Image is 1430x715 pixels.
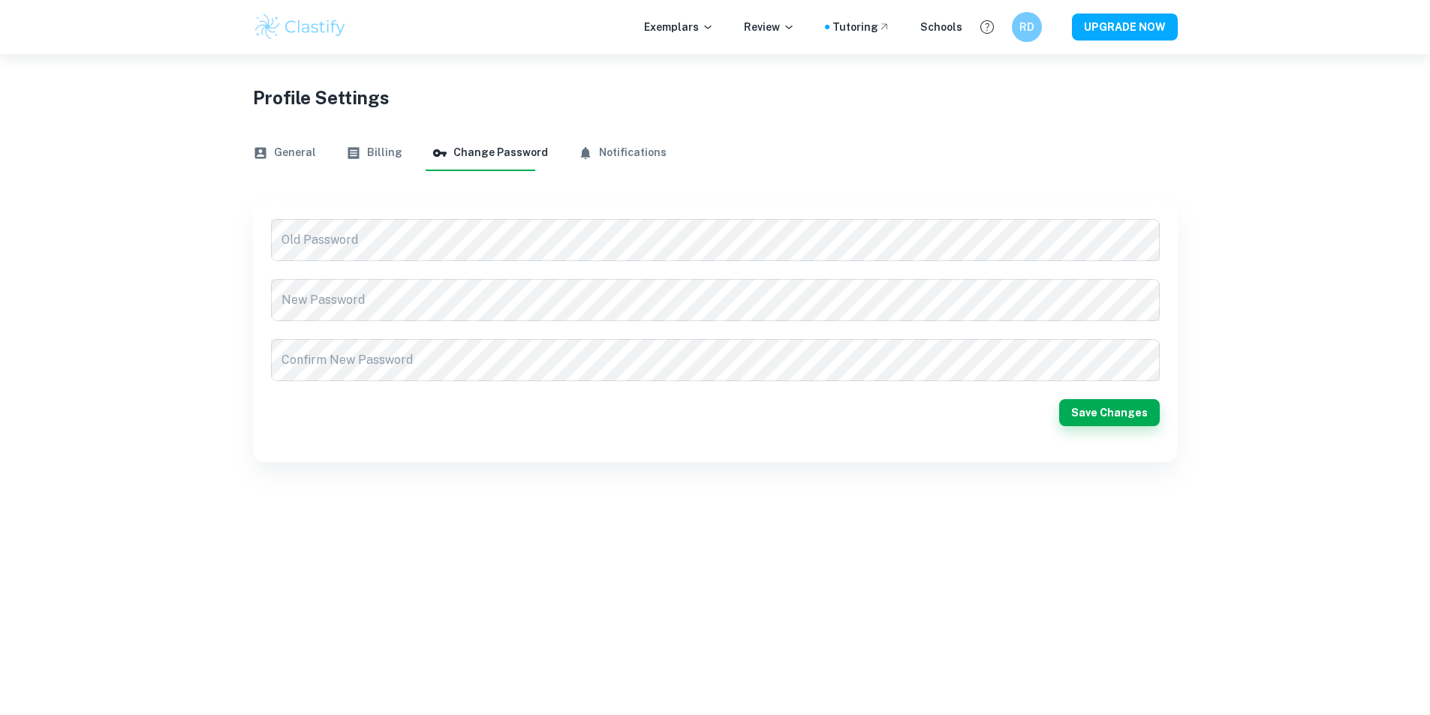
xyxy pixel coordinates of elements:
[1012,12,1042,42] button: RD
[346,135,402,171] button: Billing
[974,14,1000,40] button: Help and Feedback
[744,19,795,35] p: Review
[832,19,890,35] a: Tutoring
[253,12,348,42] img: Clastify logo
[253,135,316,171] button: General
[1018,19,1035,35] h6: RD
[1059,399,1160,426] button: Save Changes
[644,19,714,35] p: Exemplars
[1072,14,1178,41] button: UPGRADE NOW
[578,135,667,171] button: Notifications
[920,19,962,35] a: Schools
[253,84,1178,111] h1: Profile Settings
[432,135,548,171] button: Change Password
